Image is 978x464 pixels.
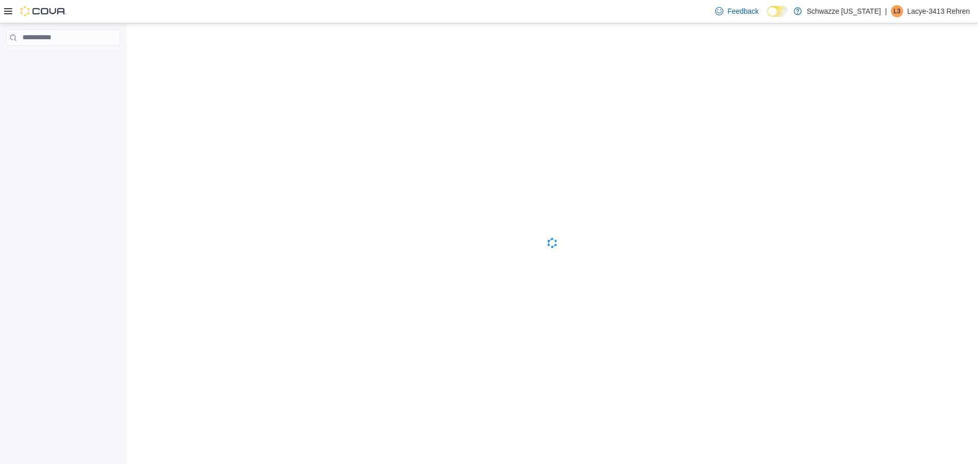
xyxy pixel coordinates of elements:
[893,5,900,17] span: L3
[767,6,789,17] input: Dark Mode
[6,48,120,72] nav: Complex example
[885,5,887,17] p: |
[807,5,881,17] p: Schwazze [US_STATE]
[20,6,66,16] img: Cova
[907,5,970,17] p: Lacye-3413 Rehren
[711,1,763,21] a: Feedback
[727,6,758,16] span: Feedback
[891,5,903,17] div: Lacye-3413 Rehren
